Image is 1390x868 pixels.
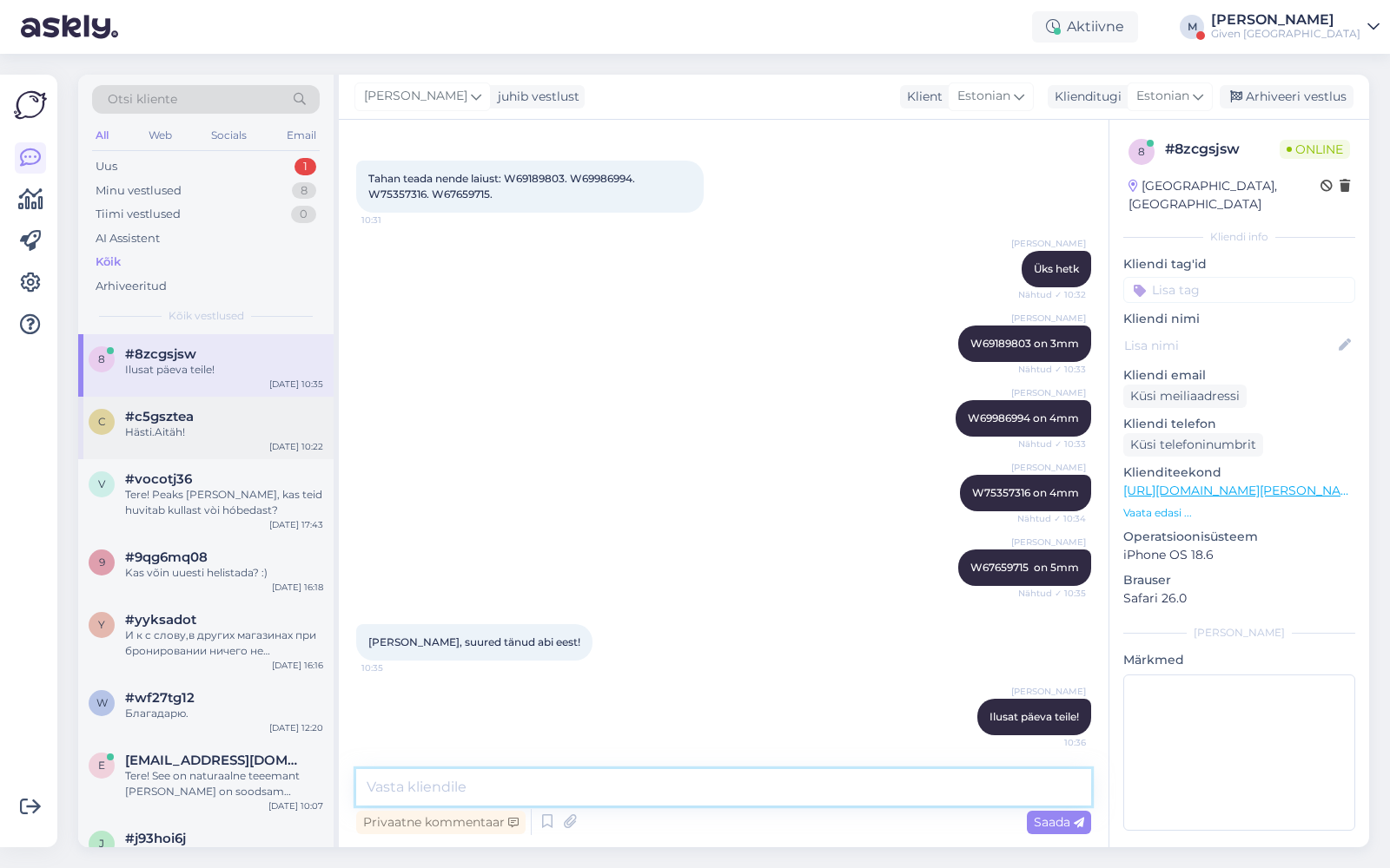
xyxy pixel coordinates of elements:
span: v [98,477,105,490]
div: [DATE] 10:35 [269,378,323,391]
span: [PERSON_NAME] [364,87,467,106]
span: Nähtud ✓ 10:32 [1018,288,1086,301]
p: Märkmed [1123,651,1355,669]
div: Aktiivne [1032,11,1138,43]
div: M [1180,15,1204,39]
span: W75357316 on 4mm [972,486,1079,499]
span: w [96,696,108,709]
input: Lisa tag [1123,277,1355,303]
span: Estonian [1136,87,1189,106]
span: #j93hoi6j [125,831,186,846]
span: #8zcgsjsw [125,346,196,362]
p: Vaata edasi ... [1123,505,1355,521]
div: 1 [295,158,316,175]
div: И к с слову,в других магазинах при бронировании ничего не вносить.еще раз извините. [125,628,323,659]
span: Nähtud ✓ 10:33 [1018,363,1086,376]
input: Lisa nimi [1124,336,1335,355]
span: Estonian [957,87,1010,106]
div: [DATE] 10:22 [269,440,323,453]
div: [DATE] 12:20 [269,721,323,734]
span: [PERSON_NAME] [1011,461,1086,474]
div: Klienditugi [1048,88,1122,106]
span: elena_nikolaeva28@icloud.com [125,753,306,768]
div: [DATE] 10:07 [268,799,323,812]
div: [PERSON_NAME] [1211,13,1360,27]
div: Given [GEOGRAPHIC_DATA] [1211,27,1360,41]
p: Operatsioonisüsteem [1123,528,1355,546]
div: [DATE] 17:43 [269,518,323,531]
span: y [98,618,105,631]
span: 9 [99,556,105,569]
p: iPhone OS 18.6 [1123,546,1355,564]
p: Brauser [1123,571,1355,589]
div: Kõik [96,253,121,271]
span: Üks hetk [1034,262,1079,275]
div: Хорошо спасибо [125,846,323,862]
div: Arhiveeritud [96,278,167,295]
span: W69986994 on 4mm [968,411,1079,424]
div: [DATE] 16:16 [272,659,323,672]
div: Tere! Peaks [PERSON_NAME], kas teid huvitab kullast vòi hóbedast? [125,487,323,518]
div: [PERSON_NAME] [1123,625,1355,641]
div: 8 [292,182,316,200]
span: Online [1280,140,1350,159]
span: #wf27tg12 [125,690,195,706]
div: Ilusat päeva teile! [125,362,323,378]
span: [PERSON_NAME] [1011,685,1086,698]
span: #vocotj36 [125,471,192,487]
span: Nähtud ✓ 10:33 [1018,437,1086,450]
div: Email [283,124,320,147]
span: #9qg6mq08 [125,549,208,565]
div: Kliendi info [1123,229,1355,245]
span: W69189803 on 3mm [970,337,1079,350]
p: Kliendi email [1123,366,1355,385]
img: Askly Logo [14,89,47,122]
span: 8 [98,352,105,365]
span: Saada [1034,814,1084,830]
span: #yyksadot [125,612,196,628]
span: c [98,415,106,428]
span: [PERSON_NAME], suured tänud abi eest! [368,635,580,648]
span: [PERSON_NAME] [1011,312,1086,325]
div: Kas võin uuesti helistada? :) [125,565,323,581]
span: [PERSON_NAME] [1011,386,1086,399]
span: [PERSON_NAME] [1011,536,1086,549]
div: 0 [291,206,316,223]
div: Minu vestlused [96,182,182,200]
span: Tahan teada nende laiust: W69189803. W69986994. W75357316. W67659715. [368,172,638,201]
div: Klient [900,88,943,106]
span: Kõik vestlused [169,308,244,324]
span: Ilusat päeva teile! [990,710,1079,723]
span: 10:36 [1021,736,1086,749]
div: All [92,124,112,147]
p: Kliendi tag'id [1123,255,1355,273]
span: #c5gsztea [125,409,194,424]
div: Arhiveeri vestlus [1220,85,1354,108]
span: Nähtud ✓ 10:35 [1018,587,1086,600]
div: Uus [96,158,117,175]
div: Tiimi vestlused [96,206,181,223]
span: 8 [1138,145,1145,158]
a: [PERSON_NAME]Given [GEOGRAPHIC_DATA] [1211,13,1380,41]
div: Благадарю. [125,706,323,721]
p: Kliendi telefon [1123,415,1355,433]
div: Küsi meiliaadressi [1123,385,1247,408]
span: W67659715 on 5mm [970,561,1079,574]
div: # 8zcgsjsw [1165,139,1280,160]
span: [PERSON_NAME] [1011,237,1086,250]
div: [GEOGRAPHIC_DATA], [GEOGRAPHIC_DATA] [1129,177,1320,214]
div: [DATE] 16:18 [272,581,323,594]
div: juhib vestlust [491,88,579,106]
p: Kliendi nimi [1123,310,1355,328]
div: Privaatne kommentaar [356,811,526,834]
span: Nähtud ✓ 10:34 [1017,512,1086,525]
div: Web [145,124,175,147]
div: Socials [208,124,250,147]
div: AI Assistent [96,230,160,247]
span: j [99,837,104,850]
span: 10:31 [361,214,427,227]
div: Hästi.Aitäh! [125,424,323,440]
div: Küsi telefoninumbrit [1123,433,1263,457]
a: [URL][DOMAIN_NAME][PERSON_NAME] [1123,483,1363,498]
span: Otsi kliente [108,90,177,108]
